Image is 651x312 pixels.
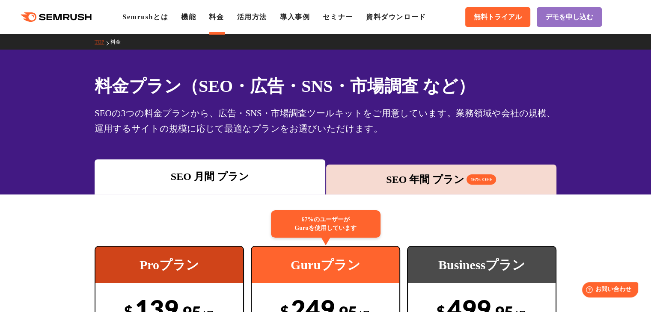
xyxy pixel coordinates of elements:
[408,247,556,283] div: Businessプラン
[323,13,353,21] a: セミナー
[271,210,380,238] div: 67%のユーザーが Guruを使用しています
[110,39,127,45] a: 料金
[95,106,556,136] div: SEOの3つの料金プランから、広告・SNS・市場調査ツールキットをご用意しています。業務領域や会社の規模、運用するサイトの規模に応じて最適なプランをお選びいただけます。
[95,247,243,283] div: Proプラン
[537,7,602,27] a: デモを申し込む
[545,13,593,22] span: デモを申し込む
[474,13,522,22] span: 無料トライアル
[99,169,321,184] div: SEO 月間 プラン
[209,13,224,21] a: 料金
[366,13,426,21] a: 資料ダウンロード
[465,7,530,27] a: 無料トライアル
[95,39,110,45] a: TOP
[330,172,553,187] div: SEO 年間 プラン
[95,74,556,99] h1: 料金プラン（SEO・広告・SNS・市場調査 など）
[252,247,399,283] div: Guruプラン
[575,279,642,303] iframe: Help widget launcher
[181,13,196,21] a: 機能
[122,13,168,21] a: Semrushとは
[467,174,496,185] span: 16% OFF
[237,13,267,21] a: 活用方法
[280,13,310,21] a: 導入事例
